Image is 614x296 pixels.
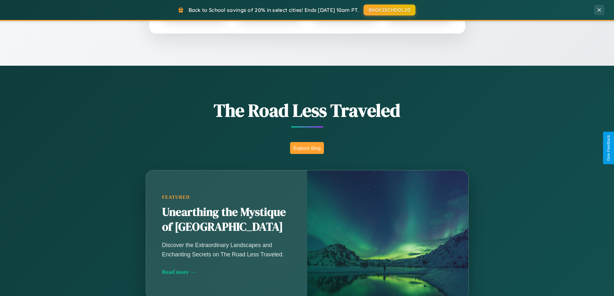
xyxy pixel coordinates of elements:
[364,5,415,15] button: BACK2SCHOOL20
[162,205,291,234] h2: Unearthing the Mystique of [GEOGRAPHIC_DATA]
[162,269,291,275] div: Read more →
[606,135,611,161] div: Give Feedback
[290,142,324,154] button: Explore Blog
[114,98,501,123] h1: The Road Less Traveled
[162,195,291,200] div: Featured
[162,241,291,259] p: Discover the Extraordinary Landscapes and Enchanting Secrets on The Road Less Traveled.
[189,7,359,13] span: Back to School savings of 20% in select cities! Ends [DATE] 10am PT.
